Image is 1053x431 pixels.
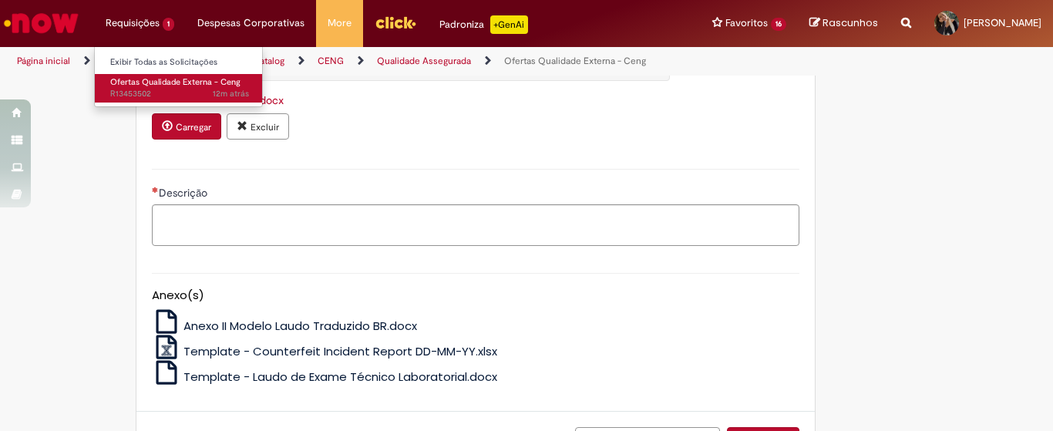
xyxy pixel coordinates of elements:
[377,55,471,67] a: Qualidade Assegurada
[2,8,81,39] img: ServiceNow
[152,289,799,302] h5: Anexo(s)
[213,88,249,99] time: 27/08/2025 16:17:20
[964,16,1041,29] span: [PERSON_NAME]
[94,46,263,107] ul: Requisições
[159,186,210,200] span: Descrição
[183,343,497,359] span: Template - Counterfeit Incident Report DD-MM-YY.xlsx
[771,18,786,31] span: 16
[439,15,528,34] div: Padroniza
[152,369,498,385] a: Template - Laudo de Exame Técnico Laboratorial.docx
[183,369,497,385] span: Template - Laudo de Exame Técnico Laboratorial.docx
[823,15,878,30] span: Rascunhos
[12,47,691,76] ul: Trilhas de página
[725,15,768,31] span: Favoritos
[152,204,799,246] textarea: Descrição
[152,113,221,140] button: Carregar anexo de Anexar Laudo Required
[213,88,249,99] span: 12m atrás
[490,15,528,34] p: +GenAi
[328,15,352,31] span: More
[197,15,304,31] span: Despesas Corporativas
[152,187,159,193] span: Necessários
[318,55,344,67] a: CENG
[176,121,211,133] small: Carregar
[95,74,264,103] a: Aberto R13453502 : Ofertas Qualidade Externa - Ceng
[152,343,498,359] a: Template - Counterfeit Incident Report DD-MM-YY.xlsx
[17,55,70,67] a: Página inicial
[163,18,174,31] span: 1
[227,113,289,140] button: Excluir anexo 444225 - H2OH Limão.docx
[106,15,160,31] span: Requisições
[251,121,279,133] small: Excluir
[110,76,241,88] span: Ofertas Qualidade Externa - Ceng
[183,318,417,334] span: Anexo II Modelo Laudo Traduzido BR.docx
[95,54,264,71] a: Exibir Todas as Solicitações
[504,55,646,67] a: Ofertas Qualidade Externa - Ceng
[809,16,878,31] a: Rascunhos
[375,11,416,34] img: click_logo_yellow_360x200.png
[110,88,249,100] span: R13453502
[152,318,418,334] a: Anexo II Modelo Laudo Traduzido BR.docx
